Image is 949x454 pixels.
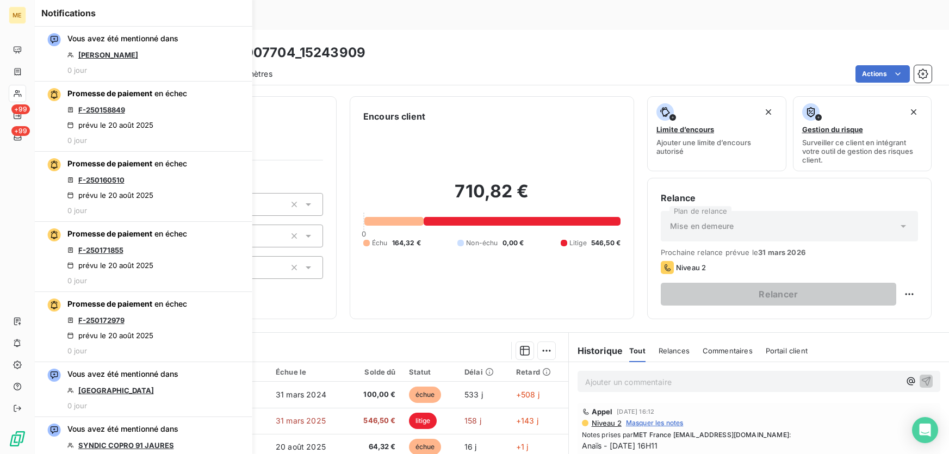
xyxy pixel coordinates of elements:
a: F-250158849 [78,105,125,114]
span: [DATE] 16:12 [617,408,654,415]
span: Niveau 2 [591,419,622,427]
span: 533 j [464,390,483,399]
h6: Notifications [41,7,246,20]
span: Tout [629,346,646,355]
button: Gestion du risqueSurveiller ce client en intégrant votre outil de gestion des risques client. [793,96,932,171]
div: Échue le [276,368,340,376]
span: 31 mars 2026 [758,248,805,257]
span: 0 jour [67,276,87,285]
span: 0,00 € [503,238,524,248]
span: Promesse de paiement [67,89,152,98]
span: 0 jour [67,401,87,410]
span: Notes prises par : [582,430,936,440]
a: SYNDIC COPRO 91 JAURES [78,441,174,450]
span: Prochaine relance prévue le [661,248,918,257]
div: Délai [464,368,503,376]
img: Logo LeanPay [9,430,26,447]
span: 0 jour [67,66,87,74]
span: Portail client [766,346,808,355]
a: F-250160510 [78,176,125,184]
div: prévu le 20 août 2025 [67,121,153,129]
span: Promesse de paiement [67,159,152,168]
div: Solde dû [353,368,396,376]
span: Promesse de paiement [67,299,152,308]
div: prévu le 20 août 2025 [67,191,153,200]
span: Niveau 2 [676,263,706,272]
h6: Historique [569,344,623,357]
span: Litige [569,238,587,248]
span: en échec [154,89,187,98]
h6: Relance [661,191,918,204]
div: prévu le 20 août 2025 [67,261,153,270]
button: Relancer [661,283,896,306]
span: Non-échu [466,238,498,248]
button: Promesse de paiement en échecF-250160510prévu le 20 août 20250 jour [35,152,252,222]
button: Vous avez été mentionné dans[PERSON_NAME]0 jour [35,27,252,82]
span: 31 mars 2025 [276,416,326,425]
span: Promesse de paiement [67,229,152,238]
span: 546,50 € [591,238,621,248]
span: Gestion du risque [802,125,863,134]
span: Masquer les notes [626,418,684,428]
span: 64,32 € [353,441,396,452]
span: Appel [592,407,613,416]
span: +1 j [516,442,529,451]
button: Promesse de paiement en échecF-250158849prévu le 20 août 20250 jour [35,82,252,152]
span: 158 j [464,416,481,425]
span: Vous avez été mentionné dans [67,369,178,380]
span: Ajouter une limite d’encours autorisé [656,138,777,156]
h2: 710,82 € [363,181,621,213]
span: Vous avez été mentionné dans [67,33,178,44]
span: Surveiller ce client en intégrant votre outil de gestion des risques client. [802,138,923,164]
span: 0 jour [67,206,87,215]
span: litige [409,413,437,429]
span: +99 [11,104,30,114]
button: Actions [855,65,910,83]
span: 546,50 € [353,415,396,426]
span: en échec [154,229,187,238]
span: 20 août 2025 [276,442,326,451]
a: F-250171855 [78,246,123,254]
a: [PERSON_NAME] [78,51,138,59]
span: 164,32 € [392,238,421,248]
div: Retard [516,368,562,376]
span: +143 j [516,416,538,425]
span: Relances [659,346,690,355]
div: Statut [409,368,451,376]
span: Échu [372,238,388,248]
div: Open Intercom Messenger [912,417,938,443]
a: +99 [9,128,26,146]
span: en échec [154,159,187,168]
a: [GEOGRAPHIC_DATA] [78,386,154,395]
span: MET France [EMAIL_ADDRESS][DOMAIN_NAME] [633,431,789,439]
button: Promesse de paiement en échecF-250172979prévu le 20 août 20250 jour [35,292,252,362]
span: Limite d’encours [656,125,714,134]
span: en échec [154,299,187,308]
span: 0 [362,229,366,238]
span: Vous avez été mentionné dans [67,424,178,434]
span: Mise en demeure [670,221,734,232]
span: +99 [11,126,30,136]
span: 100,00 € [353,389,396,400]
a: F-250172979 [78,316,125,325]
span: 0 jour [67,346,87,355]
button: Vous avez été mentionné dans[GEOGRAPHIC_DATA]0 jour [35,362,252,417]
a: +99 [9,107,26,124]
span: +508 j [516,390,539,399]
span: 16 j [464,442,477,451]
h6: Encours client [363,110,425,123]
button: Limite d’encoursAjouter une limite d’encours autorisé [647,96,786,171]
button: Promesse de paiement en échecF-250171855prévu le 20 août 20250 jour [35,222,252,292]
span: Commentaires [703,346,753,355]
span: échue [409,387,442,403]
span: 0 jour [67,136,87,145]
div: prévu le 20 août 2025 [67,331,153,340]
span: 31 mars 2024 [276,390,326,399]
